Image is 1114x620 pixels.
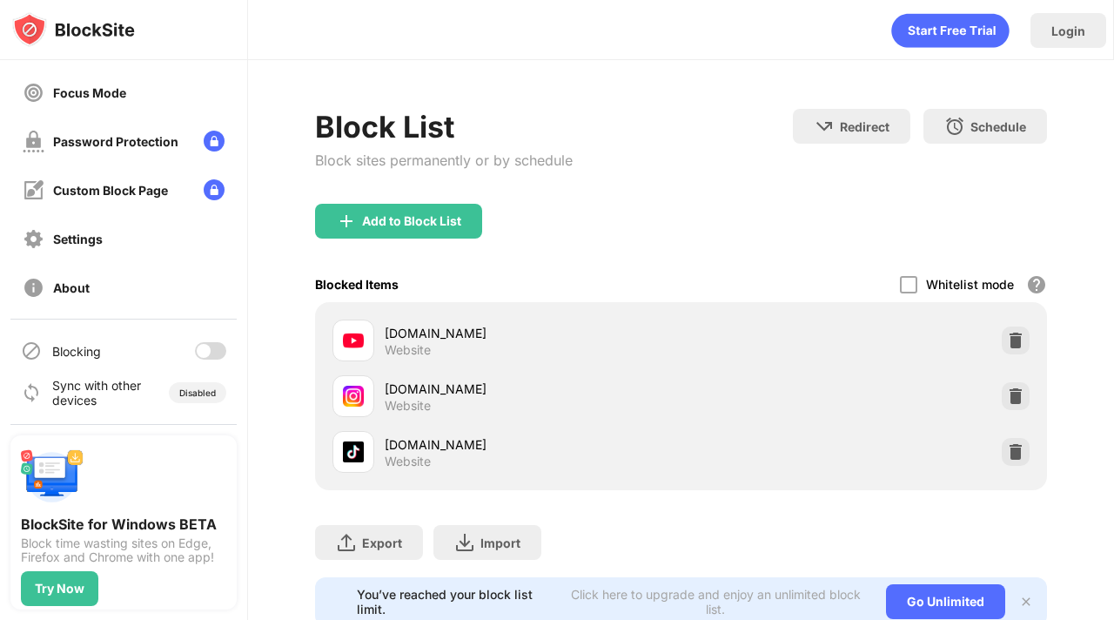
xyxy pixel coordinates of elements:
[23,179,44,201] img: customize-block-page-off.svg
[385,380,681,398] div: [DOMAIN_NAME]
[343,330,364,351] img: favicons
[21,446,84,509] img: push-desktop.svg
[385,435,681,454] div: [DOMAIN_NAME]
[385,398,431,414] div: Website
[315,152,573,169] div: Block sites permanently or by schedule
[343,441,364,462] img: favicons
[179,387,216,398] div: Disabled
[385,342,431,358] div: Website
[204,131,225,152] img: lock-menu.svg
[1051,24,1085,38] div: Login
[52,344,101,359] div: Blocking
[840,119,889,134] div: Redirect
[891,13,1010,48] div: animation
[362,214,461,228] div: Add to Block List
[23,82,44,104] img: focus-off.svg
[23,131,44,152] img: password-protection-off.svg
[21,516,226,533] div: BlockSite for Windows BETA
[21,340,42,361] img: blocking-icon.svg
[1019,595,1033,609] img: x-button.svg
[385,454,431,469] div: Website
[480,536,520,550] div: Import
[23,228,44,250] img: settings-off.svg
[926,277,1014,292] div: Whitelist mode
[21,382,42,403] img: sync-icon.svg
[970,119,1026,134] div: Schedule
[886,584,1005,619] div: Go Unlimited
[21,536,226,564] div: Block time wasting sites on Edge, Firefox and Chrome with one app!
[53,183,168,198] div: Custom Block Page
[385,324,681,342] div: [DOMAIN_NAME]
[23,277,44,299] img: about-off.svg
[35,582,84,596] div: Try Now
[52,378,142,408] div: Sync with other devices
[567,587,866,617] div: Click here to upgrade and enjoy an unlimited block list.
[315,109,573,145] div: Block List
[315,277,399,292] div: Blocked Items
[53,85,126,100] div: Focus Mode
[53,232,103,246] div: Settings
[362,536,402,550] div: Export
[357,587,556,617] div: You’ve reached your block list limit.
[204,179,225,200] img: lock-menu.svg
[53,280,90,295] div: About
[343,386,364,407] img: favicons
[53,134,178,149] div: Password Protection
[12,12,135,47] img: logo-blocksite.svg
